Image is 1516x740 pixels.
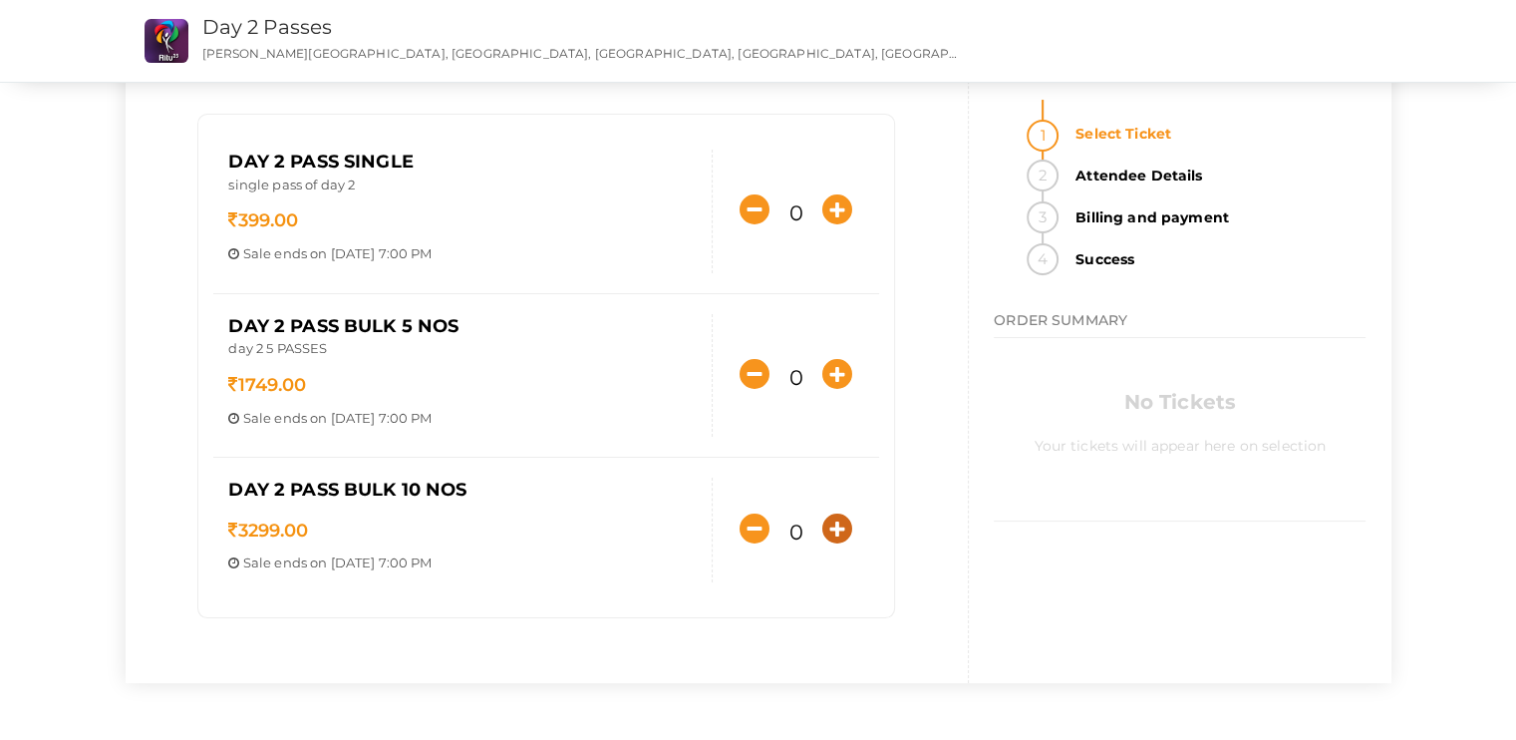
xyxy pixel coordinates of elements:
p: ends on [DATE] 7:00 PM [228,554,697,572]
span: Day 2 Pass Single [228,151,413,173]
strong: Billing and payment [1063,201,1365,233]
p: ends on [DATE] 7:00 PM [228,244,697,263]
span: 1749.00 [228,374,306,396]
strong: Attendee Details [1063,160,1365,191]
span: Sale [243,245,272,261]
a: Day 2 Passes [202,15,333,39]
label: Your tickets will appear here on selection [1034,421,1326,456]
span: Sale [243,410,272,426]
p: single pass of day 2 [228,176,697,199]
p: [PERSON_NAME][GEOGRAPHIC_DATA], [GEOGRAPHIC_DATA], [GEOGRAPHIC_DATA], [GEOGRAPHIC_DATA], [GEOGRAP... [202,45,961,62]
strong: Success [1063,243,1365,275]
b: No Tickets [1124,390,1236,414]
span: 3299.00 [228,520,308,542]
img: ROG1HZJP_small.png [145,19,188,63]
span: Sale [243,555,272,570]
span: ORDER SUMMARY [994,311,1127,329]
p: day 2 5 PASSES [228,339,697,363]
p: ends on [DATE] 7:00 PM [228,409,697,428]
strong: Select Ticket [1063,118,1365,150]
span: 399.00 [228,209,298,231]
span: Day 2 Pass Bulk 10 Nos [228,479,466,501]
span: Day 2 Pass Bulk 5 Nos [228,315,458,337]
